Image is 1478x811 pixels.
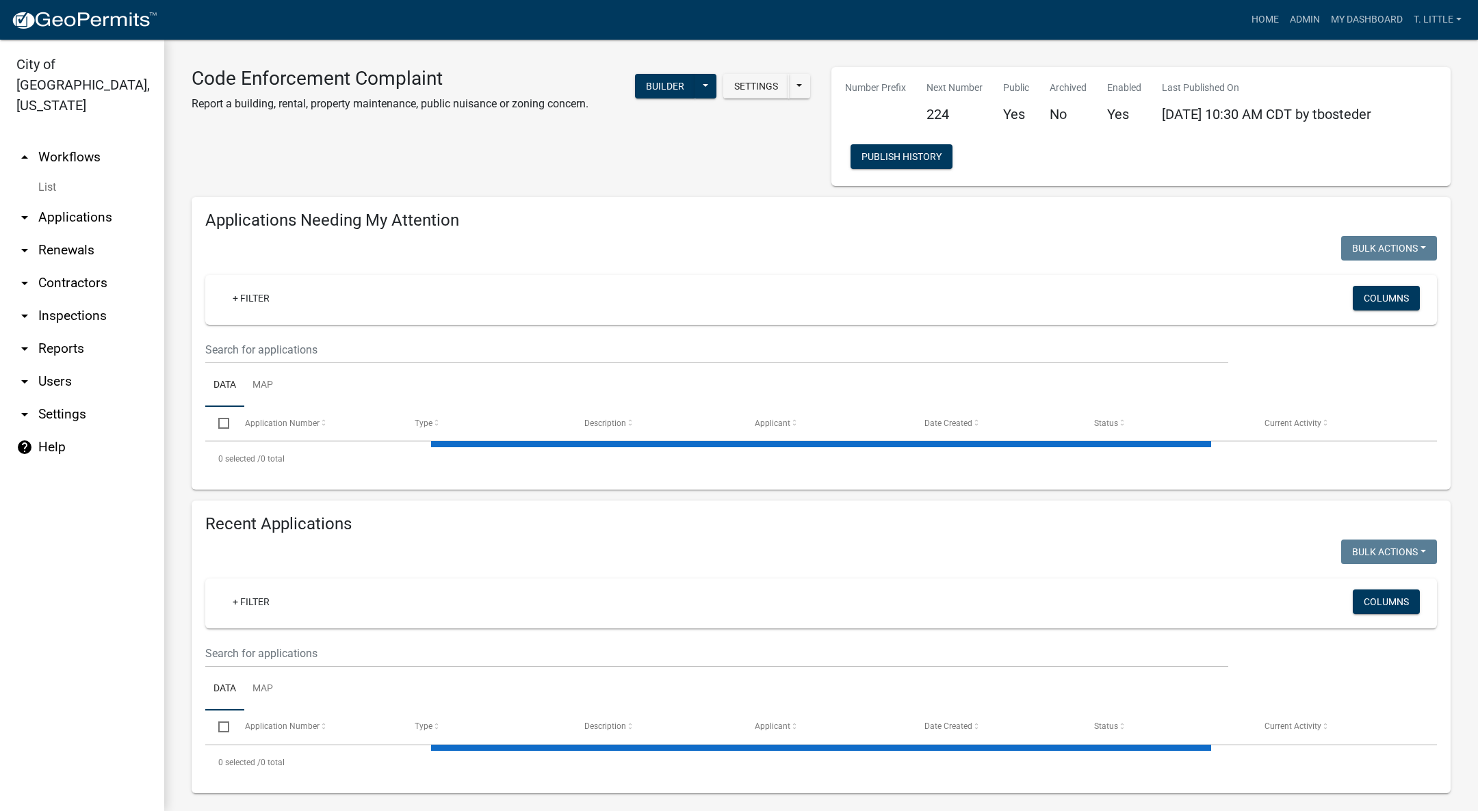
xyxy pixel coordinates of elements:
i: arrow_drop_down [16,406,33,423]
i: arrow_drop_down [16,341,33,357]
a: Admin [1284,7,1325,33]
button: Settings [723,74,789,98]
h3: Code Enforcement Complaint [192,67,588,90]
i: arrow_drop_down [16,308,33,324]
span: Date Created [924,418,972,428]
a: Home [1246,7,1284,33]
span: Description [584,721,626,731]
datatable-header-cell: Current Activity [1252,710,1421,743]
datatable-header-cell: Application Number [231,710,401,743]
button: Columns [1353,286,1420,310]
span: Status [1094,418,1118,428]
datatable-header-cell: Select [205,710,231,743]
span: Applicant [755,418,790,428]
i: arrow_drop_down [16,275,33,291]
span: 0 selected / [218,758,261,767]
datatable-header-cell: Date Created [911,710,1081,743]
h5: Yes [1107,106,1141,122]
div: 0 total [205,442,1437,476]
i: help [16,439,33,455]
span: Type [415,721,432,731]
p: Last Published On [1162,81,1371,95]
span: 0 selected / [218,454,261,464]
span: Date Created [924,721,972,731]
p: Archived [1050,81,1087,95]
p: Public [1003,81,1029,95]
datatable-header-cell: Current Activity [1252,407,1421,440]
p: Next Number [926,81,983,95]
datatable-header-cell: Applicant [742,710,911,743]
a: + Filter [222,286,281,310]
datatable-header-cell: Type [402,407,571,440]
i: arrow_drop_down [16,373,33,390]
span: Status [1094,721,1118,731]
h4: Applications Needing My Attention [205,211,1437,230]
a: My Dashboard [1325,7,1408,33]
span: Description [584,418,626,428]
span: Applicant [755,721,790,731]
i: arrow_drop_down [16,209,33,226]
span: [DATE] 10:30 AM CDT by tbosteder [1162,106,1371,122]
h5: Yes [1003,106,1029,122]
p: Report a building, rental, property maintenance, public nuisance or zoning concern. [192,96,588,112]
input: Search for applications [205,336,1228,364]
button: Bulk Actions [1341,540,1437,564]
datatable-header-cell: Description [571,407,741,440]
h5: No [1050,106,1087,122]
button: Publish History [851,144,952,169]
a: Map [244,364,281,408]
datatable-header-cell: Status [1081,407,1251,440]
datatable-header-cell: Status [1081,710,1251,743]
datatable-header-cell: Type [402,710,571,743]
span: Application Number [245,418,320,428]
p: Enabled [1107,81,1141,95]
i: arrow_drop_down [16,242,33,258]
datatable-header-cell: Applicant [742,407,911,440]
button: Bulk Actions [1341,236,1437,261]
button: Builder [635,74,695,98]
h4: Recent Applications [205,514,1437,534]
span: Current Activity [1265,721,1321,731]
a: Data [205,364,244,408]
datatable-header-cell: Date Created [911,407,1081,440]
datatable-header-cell: Select [205,407,231,440]
datatable-header-cell: Application Number [231,407,401,440]
p: Number Prefix [845,81,906,95]
span: Current Activity [1265,418,1321,428]
div: 0 total [205,745,1437,780]
a: Map [244,667,281,711]
input: Search for applications [205,639,1228,667]
h5: 224 [926,106,983,122]
a: T. Little [1408,7,1467,33]
span: Type [415,418,432,428]
button: Columns [1353,589,1420,614]
a: + Filter [222,589,281,614]
datatable-header-cell: Description [571,710,741,743]
span: Application Number [245,721,320,731]
a: Data [205,667,244,711]
wm-modal-confirm: Workflow Publish History [851,152,952,163]
i: arrow_drop_up [16,149,33,165]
